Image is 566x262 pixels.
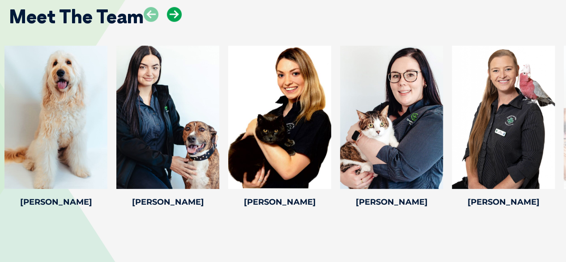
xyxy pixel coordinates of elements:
h2: Meet The Team [9,7,144,26]
h4: [PERSON_NAME] [4,198,107,206]
h4: [PERSON_NAME] [452,198,555,206]
h4: [PERSON_NAME] [340,198,443,206]
h4: [PERSON_NAME] [228,198,331,206]
h4: [PERSON_NAME] [116,198,219,206]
